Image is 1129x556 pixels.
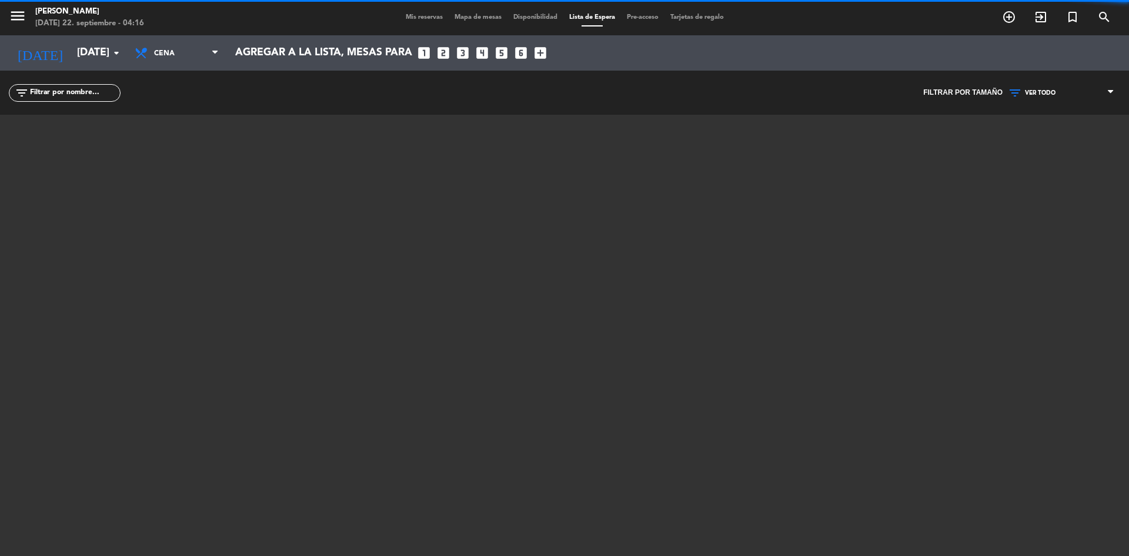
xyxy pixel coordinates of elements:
i: looks_3 [455,45,470,61]
span: Tarjetas de regalo [664,14,730,21]
div: [PERSON_NAME] [35,6,144,18]
span: Disponibilidad [507,14,563,21]
span: VER TODO [1025,89,1055,96]
button: menu [9,7,26,29]
i: turned_in_not [1065,10,1080,24]
i: [DATE] [9,40,71,66]
span: Mapa de mesas [449,14,507,21]
input: Filtrar por nombre... [29,86,120,99]
span: Cena [154,42,210,65]
i: add_circle_outline [1002,10,1016,24]
i: looks_4 [475,45,490,61]
i: looks_one [416,45,432,61]
i: looks_two [436,45,451,61]
span: Filtrar por tamaño [923,87,1003,99]
span: Pre-acceso [621,14,664,21]
i: exit_to_app [1034,10,1048,24]
i: looks_6 [513,45,529,61]
i: menu [9,7,26,25]
i: search [1097,10,1111,24]
i: filter_list [15,86,29,100]
i: looks_5 [494,45,509,61]
i: add_box [533,45,548,61]
span: Agregar a la lista, mesas para [235,47,412,59]
span: Lista de Espera [563,14,621,21]
i: arrow_drop_down [109,46,123,60]
span: Mis reservas [400,14,449,21]
div: [DATE] 22. septiembre - 04:16 [35,18,144,29]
